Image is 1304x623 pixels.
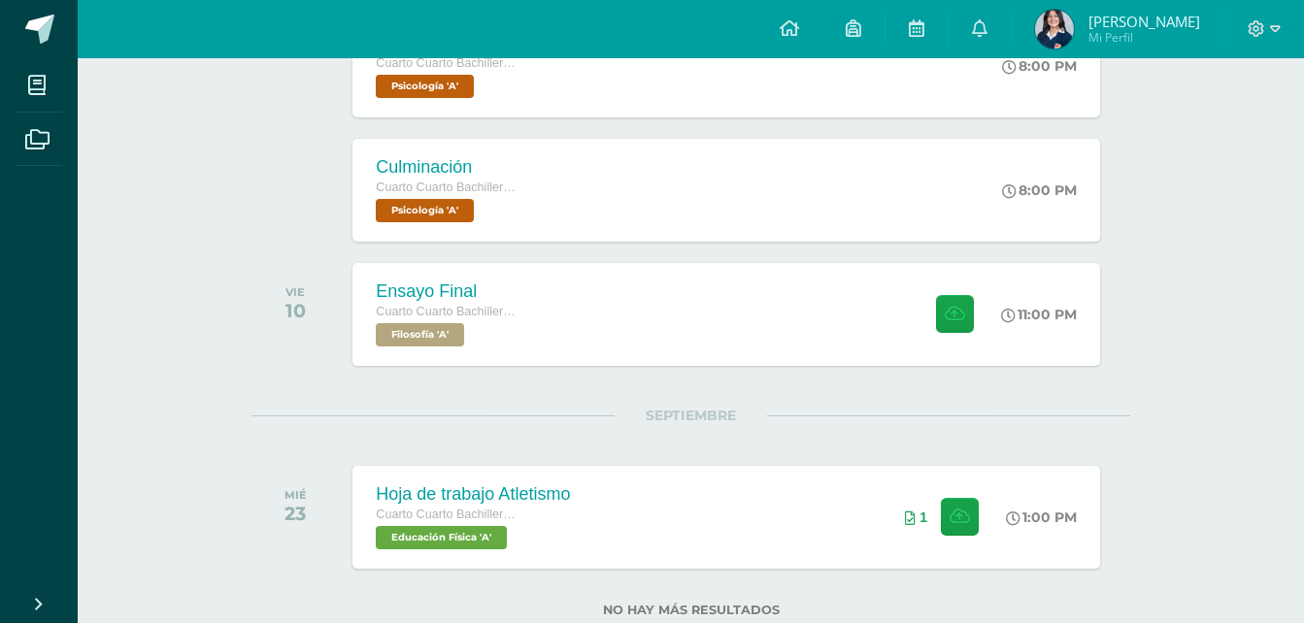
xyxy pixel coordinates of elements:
span: SEPTIEMBRE [615,407,767,424]
span: Psicología 'A' [376,199,474,222]
div: 1:00 PM [1006,508,1077,526]
span: Cuarto Cuarto Bachillerato en Ciencias y Letras [376,305,521,318]
div: 23 [284,502,307,525]
span: Cuarto Cuarto Bachillerato en Ciencias y Letras [376,180,521,194]
span: Educación Física 'A' [376,526,507,549]
div: MIÉ [284,488,307,502]
div: VIE [285,285,306,299]
span: Mi Perfil [1088,29,1200,46]
div: Hoja de trabajo Atletismo [376,484,570,505]
div: 11:00 PM [1001,306,1077,323]
div: 8:00 PM [1002,57,1077,75]
label: No hay más resultados [251,603,1130,617]
div: Culminación [376,157,521,178]
div: 8:00 PM [1002,181,1077,199]
span: Cuarto Cuarto Bachillerato en Ciencias y Letras [376,508,521,521]
div: Ensayo Final [376,281,521,302]
span: Cuarto Cuarto Bachillerato en Ciencias y Letras [376,56,521,70]
span: 1 [919,509,927,525]
span: Filosofía 'A' [376,323,464,346]
span: [PERSON_NAME] [1088,12,1200,31]
span: Psicología 'A' [376,75,474,98]
img: 6328686b3bae3e949ba257b6aa868a48.png [1035,10,1074,49]
div: Archivos entregados [905,509,927,525]
div: 10 [285,299,306,322]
